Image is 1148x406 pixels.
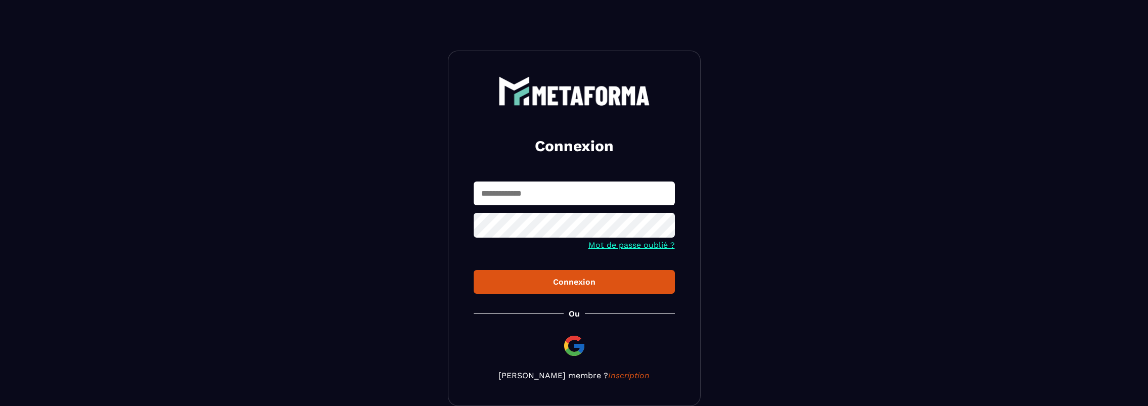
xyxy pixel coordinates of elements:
[482,277,667,287] div: Connexion
[608,371,650,380] a: Inscription
[498,76,650,106] img: logo
[588,240,675,250] a: Mot de passe oublié ?
[569,309,580,319] p: Ou
[486,136,663,156] h2: Connexion
[474,371,675,380] p: [PERSON_NAME] membre ?
[474,270,675,294] button: Connexion
[562,334,586,358] img: google
[474,76,675,106] a: logo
